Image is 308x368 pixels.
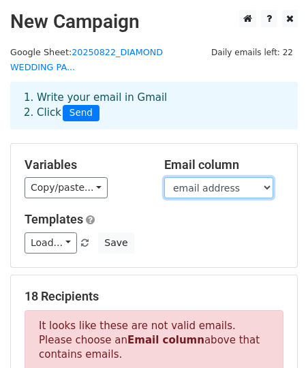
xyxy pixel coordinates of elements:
[127,334,204,346] strong: Email column
[25,177,108,198] a: Copy/paste...
[98,232,134,254] button: Save
[10,47,163,73] small: Google Sheet:
[25,232,77,254] a: Load...
[164,157,283,172] h5: Email column
[25,212,83,226] a: Templates
[14,90,294,121] div: 1. Write your email in Gmail 2. Click
[206,45,298,60] span: Daily emails left: 22
[10,10,298,33] h2: New Campaign
[63,105,99,121] span: Send
[25,157,144,172] h5: Variables
[206,47,298,57] a: Daily emails left: 22
[25,289,283,304] h5: 18 Recipients
[240,303,308,368] iframe: Chat Widget
[10,47,163,73] a: 20250822_DIAMOND WEDDING PA...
